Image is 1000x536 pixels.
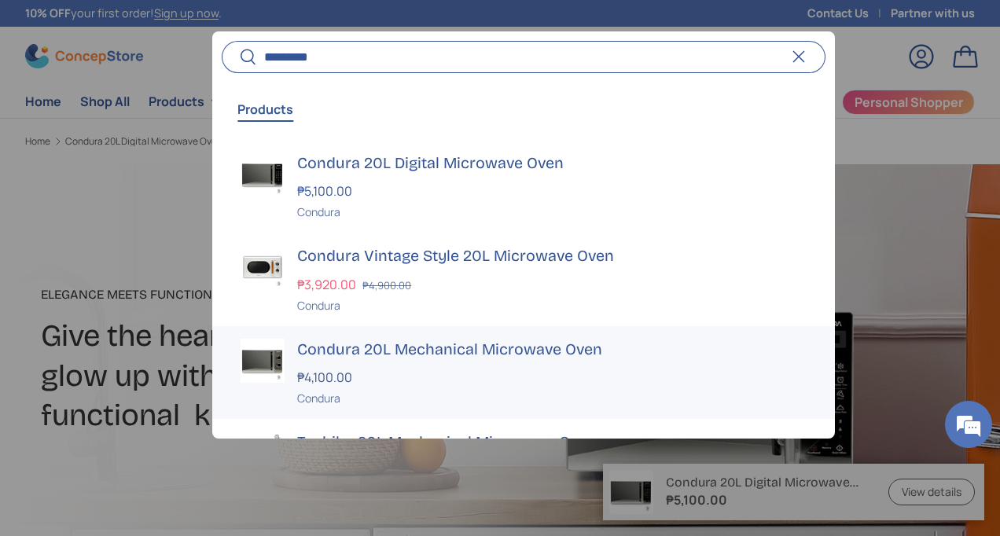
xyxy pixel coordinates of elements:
[212,326,834,420] a: Condura 20L Mechanical Microwave Oven ₱4,100.00 Condura
[297,431,806,453] h3: Toshiba 20L Mechanical Microwave Oven
[237,91,293,127] button: Products
[297,339,806,361] h3: Condura 20L Mechanical Microwave Oven
[297,297,806,314] div: Condura
[297,369,356,386] strong: ₱4,100.00
[91,165,217,324] span: We're online!
[8,364,300,419] textarea: Type your message and hit 'Enter'
[362,278,411,292] s: ₱4,900.00
[297,245,806,267] h3: Condura Vintage Style 20L Microwave Oven
[258,8,296,46] div: Minimize live chat window
[297,204,806,220] div: Condura
[297,390,806,406] div: Condura
[212,140,834,233] a: Condura 20L Digital Microwave Oven ₱5,100.00 Condura
[212,233,834,326] a: Condura Vintage Style 20L Microwave Oven ₱3,920.00 ₱4,900.00 Condura
[82,88,264,108] div: Chat with us now
[297,276,360,293] strong: ₱3,920.00
[297,152,806,174] h3: Condura 20L Digital Microwave Oven
[297,182,356,200] strong: ₱5,100.00
[212,419,834,512] a: Toshiba 20L Mechanical Microwave Oven ₱4,595.00 Toshiba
